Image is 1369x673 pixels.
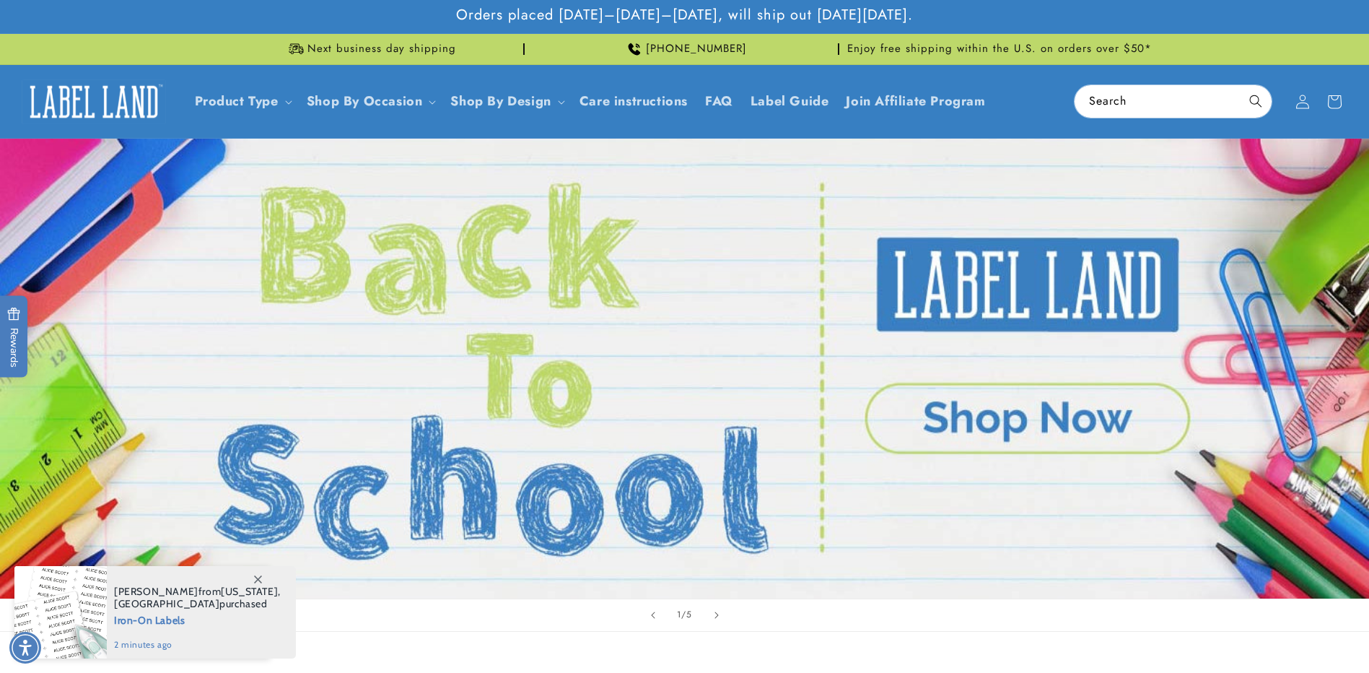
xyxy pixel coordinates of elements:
[637,599,669,631] button: Previous slide
[22,79,166,124] img: Label Land
[7,308,21,368] span: Rewards
[837,84,994,118] a: Join Affiliate Program
[307,93,423,110] span: Shop By Occasion
[221,585,278,598] span: [US_STATE]
[442,84,570,118] summary: Shop By Design
[114,585,198,598] span: [PERSON_NAME]
[530,34,839,64] div: Announcement
[751,93,829,110] span: Label Guide
[686,607,692,622] span: 5
[646,42,747,56] span: [PHONE_NUMBER]
[17,74,172,129] a: Label Land
[186,84,298,118] summary: Product Type
[847,42,1152,56] span: Enjoy free shipping within the U.S. on orders over $50*
[307,42,456,56] span: Next business day shipping
[742,84,838,118] a: Label Guide
[681,607,686,622] span: /
[1225,611,1355,659] iframe: Gorgias live chat messenger
[216,34,525,64] div: Announcement
[298,84,442,118] summary: Shop By Occasion
[450,92,551,110] a: Shop By Design
[456,6,913,25] span: Orders placed [DATE]–[DATE]–[DATE], will ship out [DATE][DATE].
[114,597,219,610] span: [GEOGRAPHIC_DATA]
[677,607,681,622] span: 1
[845,34,1154,64] div: Announcement
[114,586,281,610] span: from , purchased
[571,84,696,118] a: Care instructions
[579,93,688,110] span: Care instructions
[705,93,733,110] span: FAQ
[701,599,732,631] button: Next slide
[9,632,41,664] div: Accessibility Menu
[696,84,742,118] a: FAQ
[846,93,985,110] span: Join Affiliate Program
[1240,85,1272,117] button: Search
[195,92,279,110] a: Product Type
